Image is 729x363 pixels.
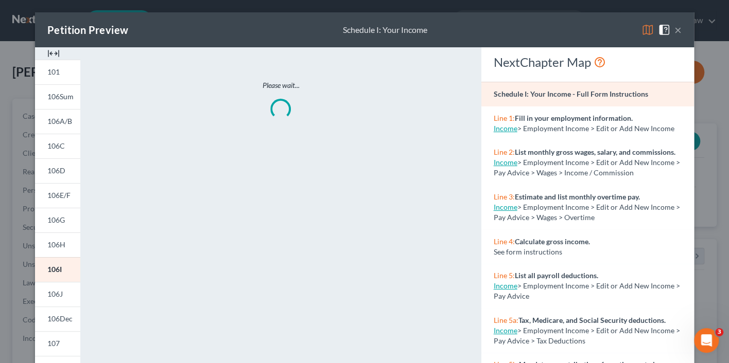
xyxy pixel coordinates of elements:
[674,24,682,36] button: ×
[47,191,71,199] span: 106E/F
[35,60,80,84] a: 101
[124,80,438,90] p: Please wait...
[35,208,80,232] a: 106G
[47,289,63,298] span: 106J
[494,281,517,290] a: Income
[494,326,680,345] span: > Employment Income > Edit or Add New Income > Pay Advice > Tax Deductions
[694,328,719,353] iframe: Intercom live chat
[47,117,72,125] span: 106A/B
[494,158,680,177] span: > Employment Income > Edit or Add New Income > Pay Advice > Wages > Income / Commission
[494,281,680,300] span: > Employment Income > Edit or Add New Income > Pay Advice
[35,158,80,183] a: 106D
[515,114,633,122] strong: Fill in your employment information.
[517,124,674,133] span: > Employment Income > Edit or Add New Income
[47,339,60,348] span: 107
[494,54,682,70] div: NextChapter Map
[494,148,515,156] span: Line 2:
[47,314,73,323] span: 106Dec
[515,192,640,201] strong: Estimate and list monthly overtime pay.
[494,316,518,324] span: Line 5a:
[658,24,670,36] img: help-close-5ba153eb36485ed6c1ea00a893f15db1cb9b99d6cae46e1a8edb6c62d00a1a76.svg
[518,316,666,324] strong: Tax, Medicare, and Social Security deductions.
[494,203,680,222] span: > Employment Income > Edit or Add New Income > Pay Advice > Wages > Overtime
[47,240,65,249] span: 106H
[47,67,60,76] span: 101
[47,166,65,175] span: 106D
[47,265,62,274] span: 106I
[641,24,654,36] img: map-eea8200ae884c6f1103ae1953ef3d486a96c86aabb227e865a55264e3737af1f.svg
[35,109,80,134] a: 106A/B
[715,328,723,336] span: 3
[494,124,517,133] a: Income
[35,282,80,306] a: 106J
[47,215,65,224] span: 106G
[515,237,590,246] strong: Calculate gross income.
[35,306,80,331] a: 106Dec
[494,203,517,211] a: Income
[494,247,562,256] span: See form instructions
[35,84,80,109] a: 106Sum
[494,271,515,280] span: Line 5:
[515,148,675,156] strong: List monthly gross wages, salary, and commissions.
[494,114,515,122] span: Line 1:
[35,232,80,257] a: 106H
[47,47,60,60] img: expand-e0f6d898513216a626fdd78e52531dac95497ffd26381d4c15ee2fc46db09dca.svg
[35,183,80,208] a: 106E/F
[35,257,80,282] a: 106I
[35,134,80,158] a: 106C
[494,158,517,167] a: Income
[494,326,517,335] a: Income
[515,271,598,280] strong: List all payroll deductions.
[343,24,427,36] div: Schedule I: Your Income
[35,331,80,356] a: 107
[47,92,74,101] span: 106Sum
[494,89,648,98] strong: Schedule I: Your Income - Full Form Instructions
[47,141,65,150] span: 106C
[494,192,515,201] span: Line 3:
[494,237,515,246] span: Line 4:
[47,23,128,37] div: Petition Preview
